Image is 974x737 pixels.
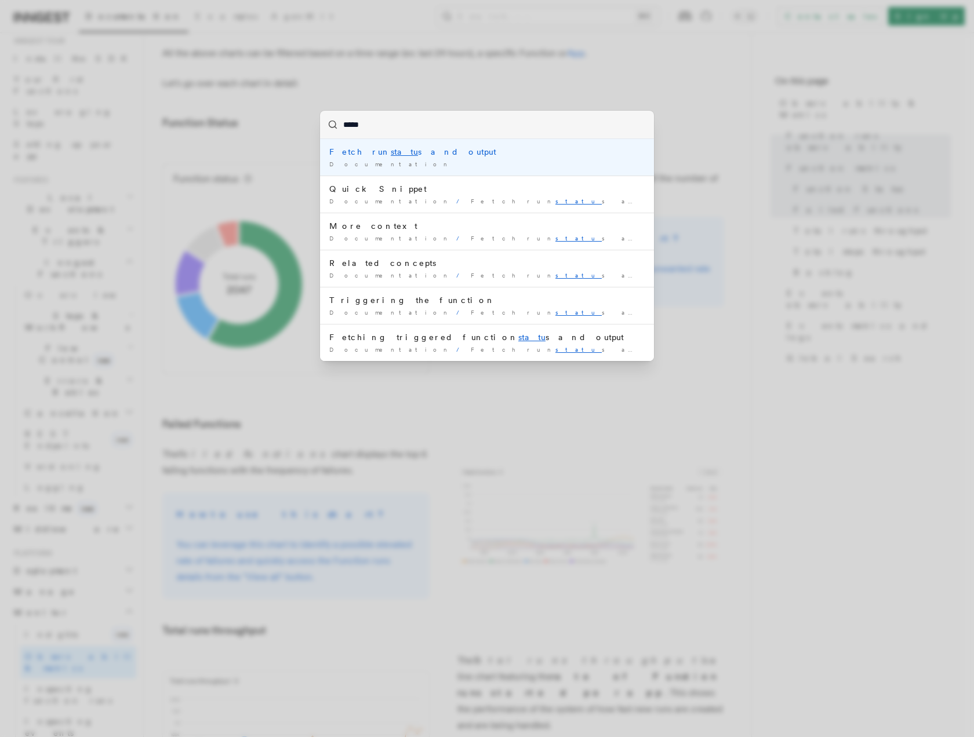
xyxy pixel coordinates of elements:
mark: statu [391,147,418,156]
span: Fetch run s and output [471,309,716,316]
mark: statu [555,309,602,316]
span: / [456,198,466,205]
span: / [456,272,466,279]
span: Documentation [329,235,452,242]
span: Documentation [329,160,452,167]
span: Documentation [329,272,452,279]
mark: statu [518,333,546,342]
mark: statu [555,346,602,353]
div: Quick Snippet [329,183,645,195]
mark: statu [555,272,602,279]
span: Fetch run s and output [471,235,716,242]
span: / [456,346,466,353]
div: Fetching triggered function s and output [329,331,645,343]
span: Documentation [329,198,452,205]
mark: statu [555,235,602,242]
div: Triggering the function [329,294,645,306]
span: / [456,235,466,242]
div: Fetch run s and output [329,146,645,158]
div: More context [329,220,645,232]
span: Fetch run s and output [471,346,716,353]
span: Documentation [329,309,452,316]
div: Related concepts [329,257,645,269]
span: Fetch run s and output [471,198,716,205]
span: Fetch run s and output [471,272,716,279]
span: Documentation [329,346,452,353]
mark: statu [555,198,602,205]
span: / [456,309,466,316]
